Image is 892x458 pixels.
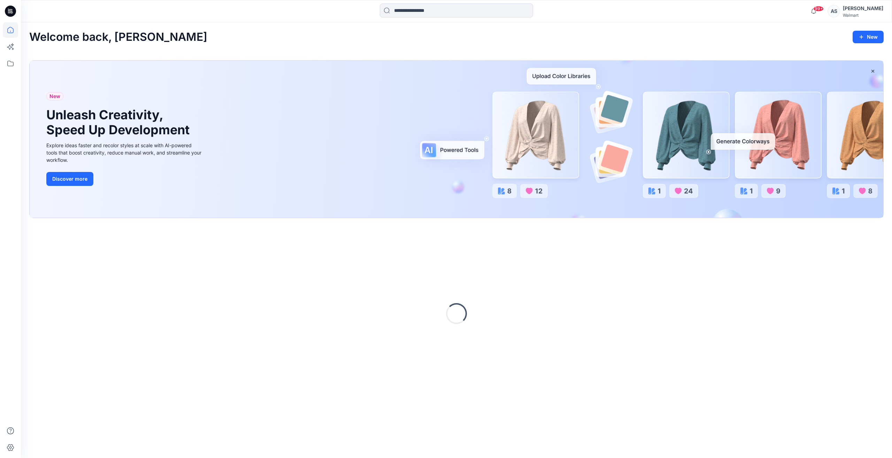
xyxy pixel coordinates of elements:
div: Explore ideas faster and recolor styles at scale with AI-powered tools that boost creativity, red... [46,142,203,164]
button: Discover more [46,172,93,186]
div: Walmart [843,13,883,18]
span: 99+ [813,6,824,12]
a: Discover more [46,172,203,186]
div: [PERSON_NAME] [843,4,883,13]
button: New [853,31,884,43]
span: New [49,92,60,100]
h1: Unleash Creativity, Speed Up Development [46,107,193,137]
h2: Welcome back, [PERSON_NAME] [29,31,207,44]
div: AS [828,5,840,17]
